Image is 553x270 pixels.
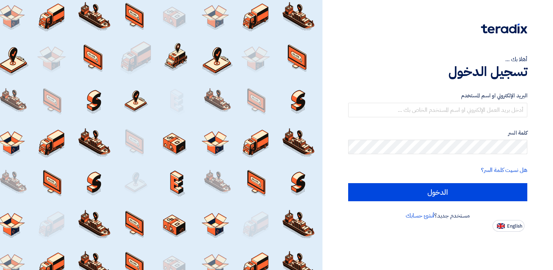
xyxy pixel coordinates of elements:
[348,64,527,80] h1: تسجيل الدخول
[348,183,527,201] input: الدخول
[348,103,527,117] input: أدخل بريد العمل الإلكتروني او اسم المستخدم الخاص بك ...
[348,211,527,220] div: مستخدم جديد؟
[348,92,527,100] label: البريد الإلكتروني او اسم المستخدم
[406,211,434,220] a: أنشئ حسابك
[507,224,522,229] span: English
[497,223,505,229] img: en-US.png
[348,129,527,137] label: كلمة السر
[348,55,527,64] div: أهلا بك ...
[481,24,527,34] img: Teradix logo
[493,220,524,232] button: English
[481,166,527,174] a: هل نسيت كلمة السر؟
